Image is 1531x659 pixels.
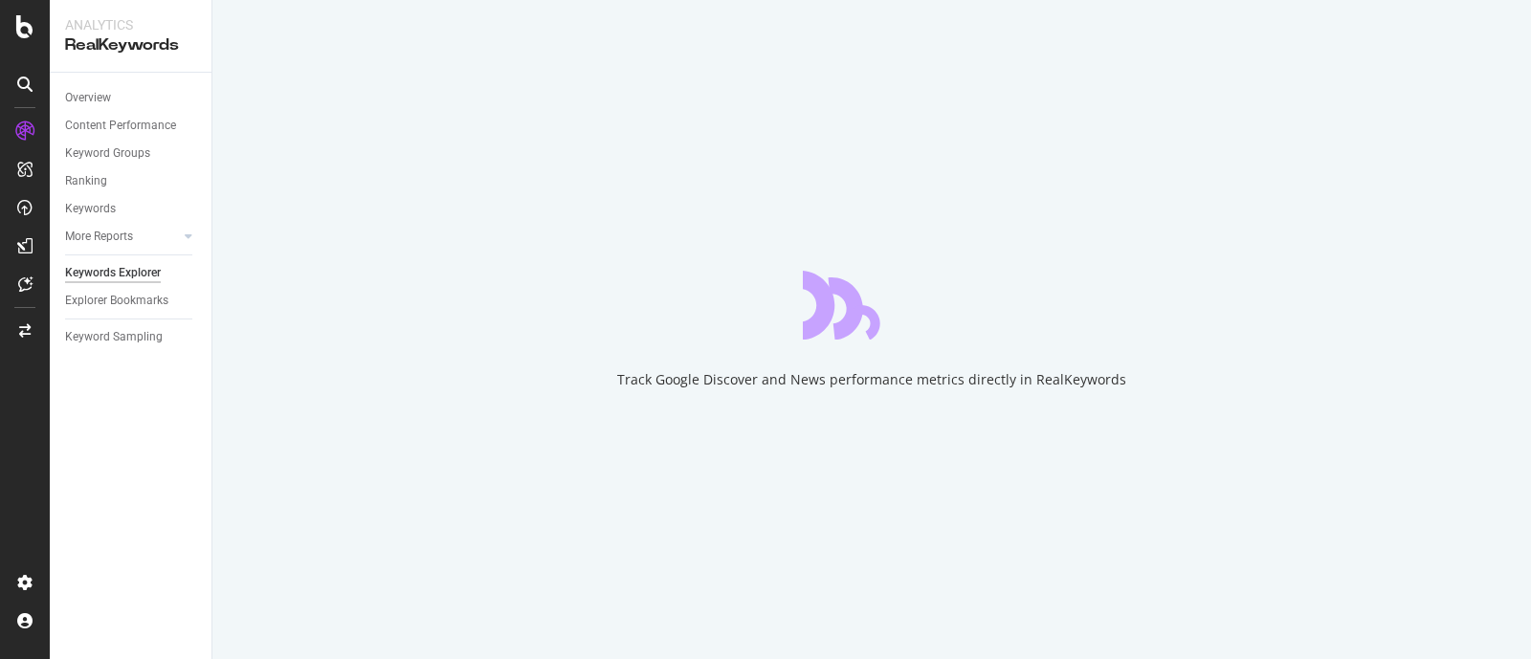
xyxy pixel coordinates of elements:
[65,327,163,347] div: Keyword Sampling
[65,116,198,136] a: Content Performance
[65,88,198,108] a: Overview
[65,34,196,56] div: RealKeywords
[65,143,198,164] a: Keyword Groups
[65,171,198,191] a: Ranking
[65,227,133,247] div: More Reports
[65,291,168,311] div: Explorer Bookmarks
[803,271,941,340] div: animation
[65,199,198,219] a: Keywords
[65,327,198,347] a: Keyword Sampling
[65,143,150,164] div: Keyword Groups
[65,227,179,247] a: More Reports
[65,263,161,283] div: Keywords Explorer
[65,199,116,219] div: Keywords
[65,263,198,283] a: Keywords Explorer
[65,88,111,108] div: Overview
[65,171,107,191] div: Ranking
[65,15,196,34] div: Analytics
[617,370,1126,389] div: Track Google Discover and News performance metrics directly in RealKeywords
[65,116,176,136] div: Content Performance
[65,291,198,311] a: Explorer Bookmarks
